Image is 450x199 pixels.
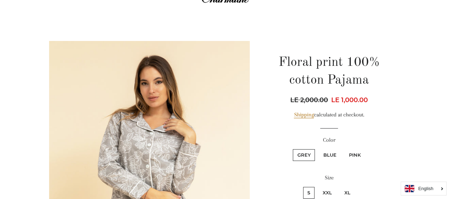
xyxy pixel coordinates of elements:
[293,149,315,161] label: Grey
[294,111,314,118] a: Shipping
[319,149,340,161] label: Blue
[303,187,314,199] label: S
[290,95,330,105] span: LE 2,000.00
[266,54,392,90] h1: Floral print 100% cotton Pajama
[266,110,392,119] div: calculated at checkout.
[344,149,365,161] label: Pink
[331,96,368,104] span: LE 1,000.00
[266,173,392,182] label: Size
[404,185,443,192] a: English
[318,187,336,199] label: XXL
[340,187,355,199] label: XL
[418,186,433,191] i: English
[266,136,392,145] label: Color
